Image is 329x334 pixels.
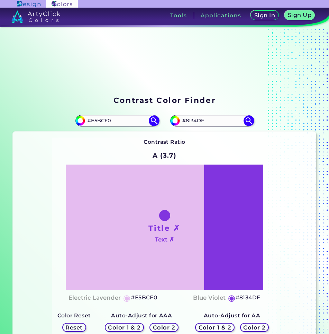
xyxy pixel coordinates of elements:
[68,293,121,303] h4: Electric Lavender
[228,294,236,302] h5: ◉
[108,325,140,330] h5: Color 1 & 2
[284,10,315,20] a: Sign Up
[180,116,244,125] input: type color 2..
[204,312,260,319] strong: Auto-Adjust for AA
[131,293,157,302] h5: #E5BCF0
[155,235,174,245] h4: Text ✗
[244,115,254,126] img: icon search
[144,139,185,145] strong: Contrast Ratio
[149,148,180,163] h2: A (3.7)
[57,312,91,319] strong: Color Reset
[17,1,40,7] img: ArtyClick Design logo
[236,293,261,302] h5: #8134DF
[11,10,60,23] img: logo_artyclick_colors_white.svg
[193,293,226,303] h4: Blue Violet
[85,116,149,125] input: type color 1..
[153,325,175,330] h5: Color 2
[170,13,187,18] h3: Tools
[149,115,159,126] img: icon search
[243,325,265,330] h5: Color 2
[148,223,180,233] h1: Title ✗
[250,10,279,20] a: Sign In
[288,12,311,18] h5: Sign Up
[199,325,231,330] h5: Color 1 & 2
[65,325,82,330] h5: Reset
[113,95,216,105] h1: Contrast Color Finder
[123,294,131,302] h5: ◉
[111,312,172,319] strong: Auto-Adjust for AAA
[254,12,275,18] h5: Sign In
[201,13,241,18] h3: Applications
